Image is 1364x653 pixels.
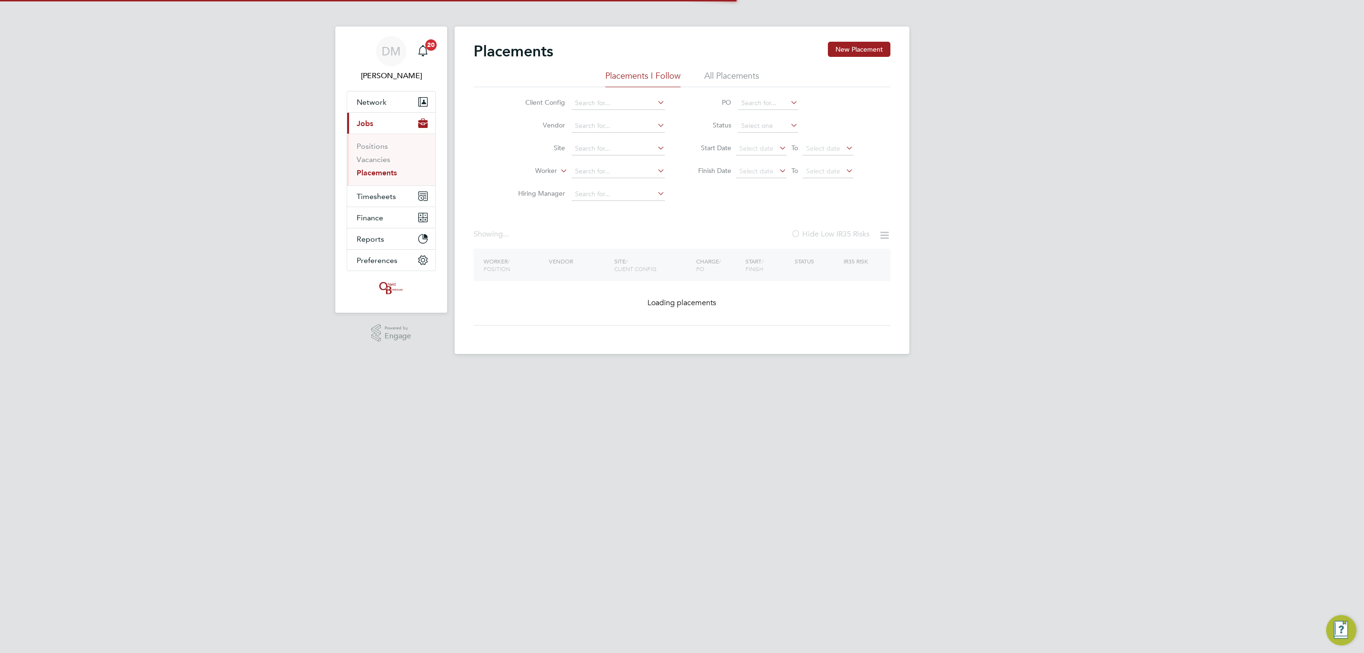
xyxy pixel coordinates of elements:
button: Engage Resource Center [1326,615,1356,645]
div: Jobs [347,134,435,185]
button: Jobs [347,113,435,134]
span: Select date [739,144,773,153]
span: Select date [739,167,773,175]
li: All Placements [704,70,759,87]
span: To [789,142,801,154]
span: To [789,164,801,177]
label: Site [511,144,565,152]
li: Placements I Follow [605,70,681,87]
span: Preferences [357,256,397,265]
button: Preferences [347,250,435,271]
span: Finance [357,213,383,222]
span: 20 [425,39,437,51]
span: Engage [385,332,411,340]
img: oneillandbrennan-logo-retina.png [377,281,405,296]
input: Search for... [572,119,665,133]
label: PO [689,98,731,107]
span: Select date [806,144,840,153]
a: DM[PERSON_NAME] [347,36,436,82]
a: Go to home page [347,281,436,296]
div: Showing [474,229,511,239]
h2: Placements [474,42,553,61]
span: Reports [357,235,384,244]
a: Vacancies [357,155,390,164]
label: Finish Date [689,166,731,175]
label: Hiring Manager [511,189,565,198]
input: Search for... [738,97,798,110]
label: Hide Low IR35 Risks [791,229,870,239]
input: Search for... [572,97,665,110]
label: Worker [503,166,557,176]
span: Powered by [385,324,411,332]
span: Select date [806,167,840,175]
label: Vendor [511,121,565,129]
a: 20 [413,36,432,66]
span: Jobs [357,119,373,128]
span: DM [382,45,401,57]
button: Network [347,91,435,112]
a: Positions [357,142,388,151]
span: Network [357,98,386,107]
label: Status [689,121,731,129]
span: Danielle Murphy [347,70,436,82]
nav: Main navigation [335,27,447,313]
button: Finance [347,207,435,228]
button: New Placement [828,42,890,57]
span: ... [503,229,509,239]
button: Timesheets [347,186,435,207]
input: Search for... [572,188,665,201]
input: Search for... [572,142,665,155]
a: Powered byEngage [371,324,412,342]
button: Reports [347,228,435,249]
span: Timesheets [357,192,396,201]
label: Client Config [511,98,565,107]
label: Start Date [689,144,731,152]
input: Search for... [572,165,665,178]
input: Select one [738,119,798,133]
a: Placements [357,168,397,177]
